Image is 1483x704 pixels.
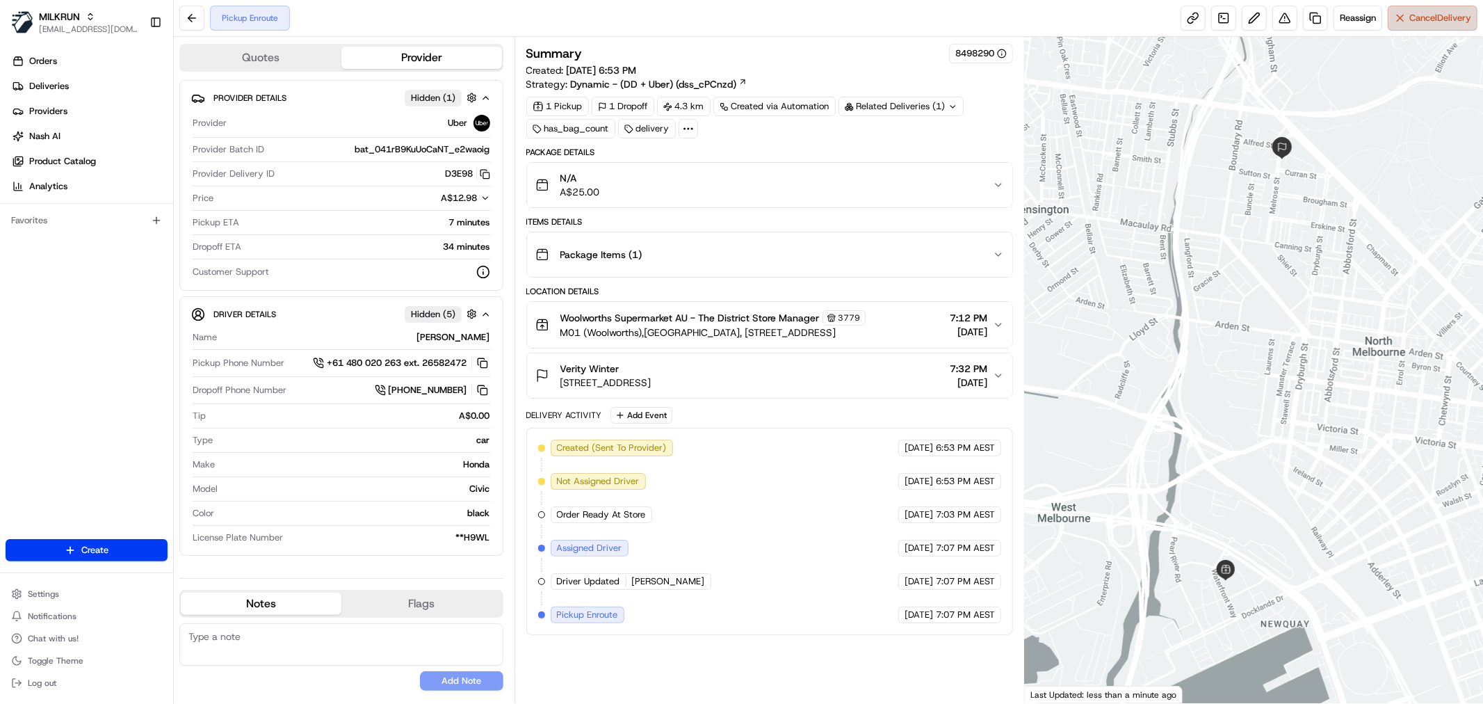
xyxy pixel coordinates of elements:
span: Product Catalog [29,155,96,168]
span: A$25.00 [560,185,600,199]
button: [EMAIL_ADDRESS][DOMAIN_NAME] [39,24,138,35]
div: Package Details [526,147,1013,158]
span: Pickup Phone Number [193,357,284,369]
button: Quotes [181,47,341,69]
span: Orders [29,55,57,67]
button: Hidden (1) [405,89,480,106]
span: Color [193,507,214,520]
a: Product Catalog [6,150,173,173]
span: Log out [28,678,56,689]
span: Price [193,192,213,205]
div: has_bag_count [526,119,615,138]
span: 7:07 PM AEST [936,575,995,588]
div: [PERSON_NAME] [222,331,490,344]
span: [DATE] [905,509,933,521]
span: [DATE] [905,442,933,454]
button: A$12.98 [368,192,490,205]
span: [DATE] [905,542,933,554]
div: Last Updated: less than a minute ago [1025,686,1183,703]
button: Add Event [610,407,672,424]
span: [DATE] [950,325,987,339]
span: Driver Updated [557,575,620,588]
span: Provider Batch ID [193,143,264,156]
a: [PHONE_NUMBER] [375,383,490,398]
a: Analytics [6,175,173,198]
img: uber-new-logo.jpeg [473,115,490,131]
span: Tip [193,410,206,422]
span: Make [193,458,215,471]
a: +61 480 020 263 ext. 26582472 [313,355,490,371]
span: Create [81,544,108,557]
div: Location Details [526,286,1013,297]
span: MILKRUN [39,10,80,24]
span: N/A [560,171,600,185]
span: M01 (Woolworths),[GEOGRAPHIC_DATA], [STREET_ADDRESS] [560,326,866,339]
div: black [220,507,490,520]
div: 34 minutes [247,241,490,253]
div: Related Deliveries (1) [838,97,964,116]
button: 8498290 [955,47,1007,60]
span: Customer Support [193,266,269,278]
span: Deliveries [29,80,69,93]
button: Provider [341,47,502,69]
span: Analytics [29,180,67,193]
button: Package Items (1) [527,232,1012,277]
div: Civic [223,483,490,495]
span: Providers [29,105,67,118]
span: Dropoff Phone Number [193,384,286,397]
div: Favorites [6,209,168,232]
span: 6:53 PM AEST [936,475,995,488]
span: +61 480 020 263 ext. 26582472 [327,357,467,369]
span: Hidden ( 1 ) [411,92,455,104]
span: License Plate Number [193,531,283,544]
img: MILKRUN [11,11,33,33]
span: 3779 [838,312,861,323]
button: Chat with us! [6,629,168,648]
span: Woolworths Supermarket AU - The District Store Manager [560,311,820,325]
div: A$0.00 [211,410,490,422]
a: Dynamic - (DD + Uber) (dss_cPCnzd) [571,77,747,91]
span: 7:32 PM [950,362,987,376]
div: Honda [220,458,490,471]
span: Pylon [138,77,168,87]
span: [DATE] [905,609,933,621]
span: 7:07 PM AEST [936,542,995,554]
button: Notes [181,593,341,615]
button: Reassign [1334,6,1382,31]
span: bat_041rB9KuUoCaNT_e2waoig [355,143,490,156]
span: [PHONE_NUMBER] [389,384,467,397]
button: Settings [6,584,168,604]
button: Provider DetailsHidden (1) [191,86,492,109]
button: CancelDelivery [1388,6,1477,31]
button: Toggle Theme [6,651,168,671]
button: MILKRUNMILKRUN[EMAIL_ADDRESS][DOMAIN_NAME] [6,6,144,39]
span: Model [193,483,218,495]
div: Delivery Activity [526,410,602,421]
button: Verity Winter[STREET_ADDRESS]7:32 PM[DATE] [527,353,1012,398]
span: [PERSON_NAME] [632,575,705,588]
span: Pickup ETA [193,216,239,229]
span: Provider Delivery ID [193,168,275,180]
span: Dynamic - (DD + Uber) (dss_cPCnzd) [571,77,737,91]
span: Not Assigned Driver [557,475,640,488]
a: Deliveries [6,75,173,97]
span: Reassign [1340,12,1376,24]
span: Chat with us! [28,633,79,644]
span: 7:12 PM [950,311,987,325]
span: Verity Winter [560,362,619,376]
span: Hidden ( 5 ) [411,308,455,321]
span: [DATE] [905,575,933,588]
div: car [218,434,490,447]
a: Powered byPylon [98,76,168,87]
button: Hidden (5) [405,305,480,323]
span: [DATE] [905,475,933,488]
h3: Summary [526,47,583,60]
span: [DATE] [950,376,987,390]
button: D3E98 [446,168,490,180]
a: Created via Automation [713,97,836,116]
